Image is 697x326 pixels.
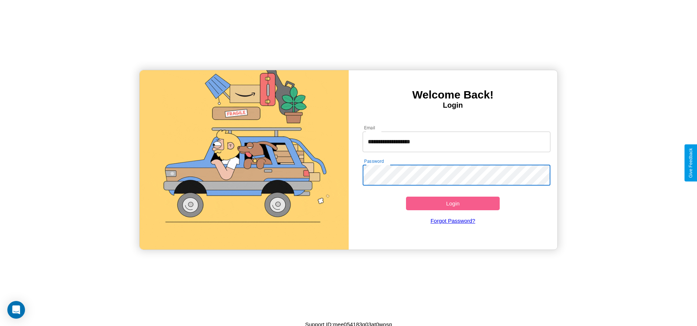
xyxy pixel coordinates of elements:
button: Login [406,197,500,210]
h3: Welcome Back! [349,89,557,101]
a: Forgot Password? [359,210,547,231]
img: gif [140,70,348,250]
div: Give Feedback [688,148,693,178]
div: Open Intercom Messenger [7,301,25,319]
h4: Login [349,101,557,110]
label: Password [364,158,384,164]
label: Email [364,125,376,131]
